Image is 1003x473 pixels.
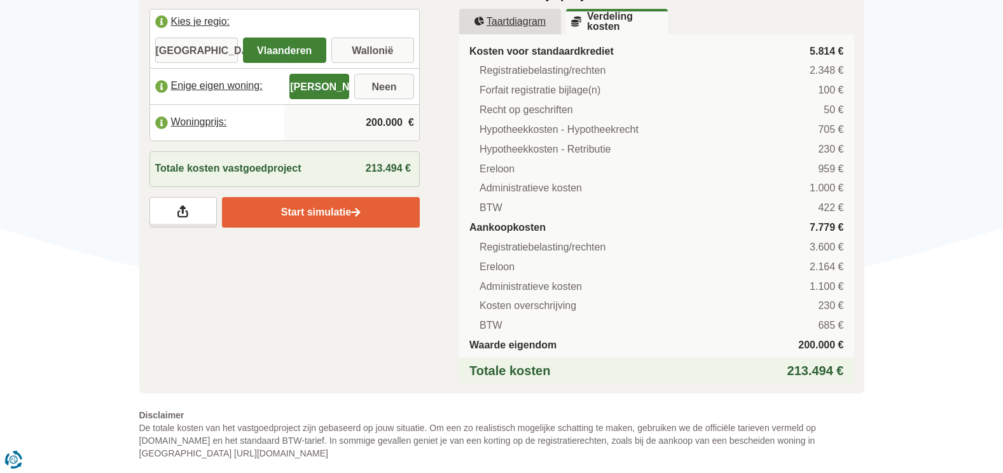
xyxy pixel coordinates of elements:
span: BTW [480,319,502,333]
span: Waarde eigendom [469,338,557,353]
span: 1.000 € [810,181,843,196]
label: [PERSON_NAME] [289,74,349,99]
label: Woningprijs: [150,109,285,137]
label: Kies je regio: [150,10,420,38]
span: 422 € [818,201,843,216]
span: 230 € [818,299,843,313]
u: Verdeling kosten [571,11,663,32]
span: Hypotheekkosten - Retributie [480,142,611,157]
span: Totale kosten vastgoedproject [155,161,301,176]
a: Deel je resultaten [149,197,217,228]
span: 5.814 € [810,45,843,59]
p: De totale kosten van het vastgoedproject zijn gebaseerd op jouw situatie. Om een zo realistisch m... [139,409,864,460]
label: Vlaanderen [243,38,326,63]
span: 7.779 € [810,221,843,235]
span: Kosten overschrijving [480,299,576,313]
span: 100 € [818,83,843,98]
span: Registratiebelasting/rechten [480,240,605,255]
span: Administratieve kosten [480,181,582,196]
span: Totale kosten [469,362,550,380]
span: Aankoopkosten [469,221,546,235]
span: 230 € [818,142,843,157]
span: Ereloon [480,260,515,275]
span: Hypotheekkosten - Hypotheekrecht [480,123,639,137]
input: | [289,106,414,140]
span: Recht op geschriften [480,103,573,118]
span: 200.000 € [798,338,843,353]
u: Taartdiagram [474,17,546,27]
span: Kosten voor standaardkrediet [469,45,614,59]
img: Start simulatie [351,207,361,218]
span: 3.600 € [810,240,843,255]
span: 685 € [818,319,843,333]
span: 2.164 € [810,260,843,275]
span: 959 € [818,162,843,177]
label: Enige eigen woning: [150,72,285,100]
span: Disclaimer [139,409,864,422]
span: Forfait registratie bijlage(n) [480,83,600,98]
span: 1.100 € [810,280,843,294]
span: 213.494 € [366,163,411,174]
span: 2.348 € [810,64,843,78]
span: Administratieve kosten [480,280,582,294]
label: [GEOGRAPHIC_DATA] [155,38,239,63]
span: 705 € [818,123,843,137]
label: Wallonië [331,38,415,63]
label: Neen [354,74,414,99]
a: Start simulatie [222,197,420,228]
span: € [408,116,414,130]
span: BTW [480,201,502,216]
span: 50 € [824,103,843,118]
span: 213.494 € [787,362,844,380]
span: Registratiebelasting/rechten [480,64,605,78]
span: Ereloon [480,162,515,177]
